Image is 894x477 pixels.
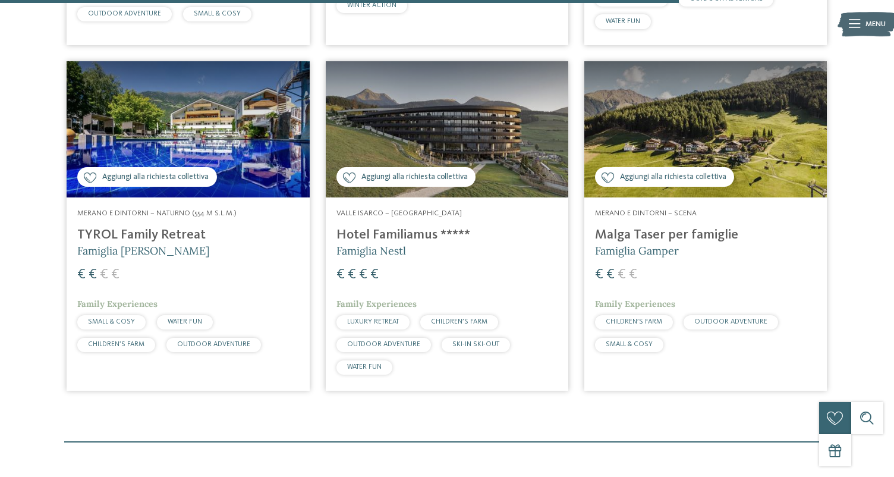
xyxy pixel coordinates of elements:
[77,299,158,309] span: Family Experiences
[336,209,462,217] span: Valle Isarco – [GEOGRAPHIC_DATA]
[629,268,637,282] span: €
[595,299,675,309] span: Family Experiences
[88,10,161,17] span: OUTDOOR ADVENTURE
[326,61,568,198] img: Cercate un hotel per famiglie? Qui troverete solo i migliori!
[595,244,679,258] span: Famiglia Gamper
[595,209,697,217] span: Merano e dintorni – Scena
[618,268,626,282] span: €
[584,61,827,198] img: Cercate un hotel per famiglie? Qui troverete solo i migliori!
[194,10,241,17] span: SMALL & COSY
[89,268,97,282] span: €
[77,227,298,243] h4: TYROL Family Retreat
[336,299,417,309] span: Family Experiences
[347,318,399,325] span: LUXURY RETREAT
[348,268,356,282] span: €
[606,341,653,348] span: SMALL & COSY
[336,268,345,282] span: €
[620,172,726,183] span: Aggiungi alla richiesta collettiva
[347,363,382,371] span: WATER FUN
[177,341,250,348] span: OUTDOOR ADVENTURE
[326,61,568,391] a: Cercate un hotel per famiglie? Qui troverete solo i migliori! Aggiungi alla richiesta collettiva ...
[347,2,396,9] span: WINTER ACTION
[606,268,615,282] span: €
[370,268,379,282] span: €
[77,244,209,258] span: Famiglia [PERSON_NAME]
[452,341,499,348] span: SKI-IN SKI-OUT
[88,341,144,348] span: CHILDREN’S FARM
[595,227,816,243] h4: Malga Taser per famiglie
[168,318,202,325] span: WATER FUN
[67,61,309,198] img: Familien Wellness Residence Tyrol ****
[88,318,135,325] span: SMALL & COSY
[111,268,119,282] span: €
[102,172,209,183] span: Aggiungi alla richiesta collettiva
[67,61,309,391] a: Cercate un hotel per famiglie? Qui troverete solo i migliori! Aggiungi alla richiesta collettiva ...
[359,268,367,282] span: €
[77,209,237,217] span: Merano e dintorni – Naturno (554 m s.l.m.)
[431,318,487,325] span: CHILDREN’S FARM
[606,318,662,325] span: CHILDREN’S FARM
[347,341,420,348] span: OUTDOOR ADVENTURE
[336,244,406,258] span: Famiglia Nestl
[77,268,86,282] span: €
[361,172,468,183] span: Aggiungi alla richiesta collettiva
[100,268,108,282] span: €
[584,61,827,391] a: Cercate un hotel per famiglie? Qui troverete solo i migliori! Aggiungi alla richiesta collettiva ...
[595,268,603,282] span: €
[694,318,767,325] span: OUTDOOR ADVENTURE
[606,18,640,25] span: WATER FUN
